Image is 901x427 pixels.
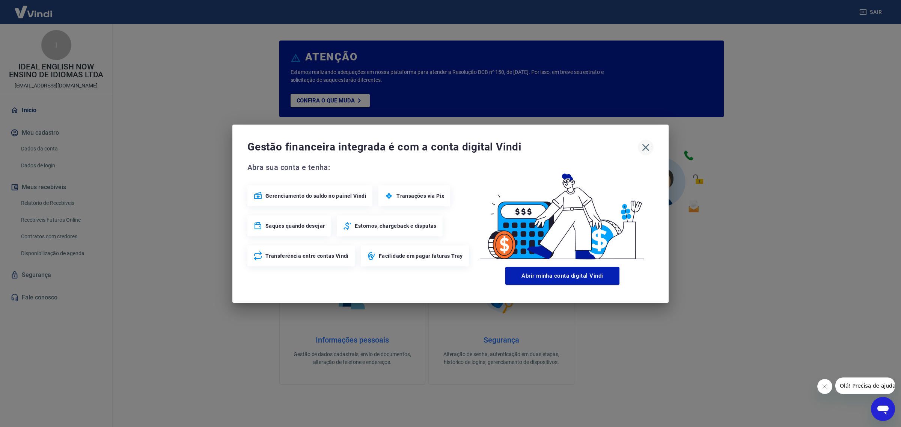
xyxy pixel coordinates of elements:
[265,252,349,260] span: Transferência entre contas Vindi
[247,140,638,155] span: Gestão financeira integrada é com a conta digital Vindi
[817,379,832,394] iframe: Fechar mensagem
[835,377,895,394] iframe: Mensagem da empresa
[247,161,471,173] span: Abra sua conta e tenha:
[471,161,654,264] img: Good Billing
[379,252,463,260] span: Facilidade em pagar faturas Tray
[265,192,366,200] span: Gerenciamento do saldo no painel Vindi
[505,267,619,285] button: Abrir minha conta digital Vindi
[265,222,325,230] span: Saques quando desejar
[355,222,436,230] span: Estornos, chargeback e disputas
[5,5,63,11] span: Olá! Precisa de ajuda?
[396,192,444,200] span: Transações via Pix
[871,397,895,421] iframe: Botão para abrir a janela de mensagens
